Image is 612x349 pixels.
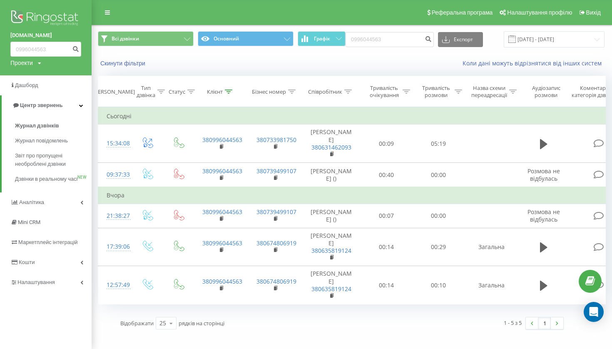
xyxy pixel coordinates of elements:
[15,133,92,148] a: Журнал повідомлень
[413,266,465,304] td: 00:10
[413,204,465,228] td: 00:00
[504,319,522,327] div: 1 - 5 з 5
[361,125,413,163] td: 00:09
[2,95,92,115] a: Центр звернень
[538,317,551,329] a: 1
[507,9,572,16] span: Налаштування профілю
[302,163,361,187] td: [PERSON_NAME] ()
[584,302,604,322] div: Open Intercom Messenger
[19,259,35,265] span: Кошти
[15,152,87,168] span: Звіт про пропущені необроблені дзвінки
[112,35,139,42] span: Всі дзвінки
[17,279,55,285] span: Налаштування
[256,277,296,285] a: 380674806919
[311,143,351,151] a: 380631462093
[256,167,296,175] a: 380739499107
[10,42,81,57] input: Пошук за номером
[465,228,519,266] td: Загальна
[93,88,135,95] div: [PERSON_NAME]
[15,137,68,145] span: Журнал повідомлень
[420,85,453,99] div: Тривалість розмови
[15,172,92,187] a: Дзвінки в реальному часіNEW
[465,266,519,304] td: Загальна
[107,277,123,293] div: 12:57:49
[256,136,296,144] a: 380733981750
[586,9,601,16] span: Вихід
[15,82,38,88] span: Дашборд
[526,85,566,99] div: Аудіозапис розмови
[15,175,77,183] span: Дзвінки в реальному часі
[311,247,351,254] a: 380635819124
[471,85,507,99] div: Назва схеми переадресації
[311,285,351,293] a: 380635819124
[10,8,81,29] img: Ringostat logo
[413,228,465,266] td: 00:29
[10,31,81,40] a: [DOMAIN_NAME]
[202,239,242,247] a: 380996044563
[308,88,342,95] div: Співробітник
[527,167,560,182] span: Розмова не відбулась
[361,204,413,228] td: 00:07
[198,31,294,46] button: Основний
[207,88,223,95] div: Клієнт
[298,31,346,46] button: Графік
[18,239,78,245] span: Маркетплейс інтеграцій
[346,32,434,47] input: Пошук за номером
[432,9,493,16] span: Реферальна програма
[302,125,361,163] td: [PERSON_NAME]
[120,319,154,327] span: Відображати
[413,163,465,187] td: 00:00
[107,135,123,152] div: 15:34:08
[159,319,166,327] div: 25
[438,32,483,47] button: Експорт
[256,239,296,247] a: 380674806919
[107,208,123,224] div: 21:38:27
[368,85,401,99] div: Тривалість очікування
[169,88,185,95] div: Статус
[15,118,92,133] a: Журнал дзвінків
[302,228,361,266] td: [PERSON_NAME]
[314,36,330,42] span: Графік
[361,266,413,304] td: 00:14
[137,85,155,99] div: Тип дзвінка
[302,266,361,304] td: [PERSON_NAME]
[15,148,92,172] a: Звіт про пропущені необроблені дзвінки
[413,125,465,163] td: 05:19
[20,102,62,108] span: Центр звернень
[361,228,413,266] td: 00:14
[361,163,413,187] td: 00:40
[202,208,242,216] a: 380996044563
[15,122,59,130] span: Журнал дзвінків
[463,59,606,67] a: Коли дані можуть відрізнятися вiд інших систем
[202,136,242,144] a: 380996044563
[107,167,123,183] div: 09:37:33
[18,219,40,225] span: Mini CRM
[98,60,149,67] button: Скинути фільтри
[98,31,194,46] button: Всі дзвінки
[19,199,44,205] span: Аналiтика
[527,208,560,223] span: Розмова не відбулась
[256,208,296,216] a: 380739499107
[179,319,224,327] span: рядків на сторінці
[302,204,361,228] td: [PERSON_NAME] ()
[10,59,33,67] div: Проекти
[252,88,286,95] div: Бізнес номер
[202,167,242,175] a: 380996044563
[107,239,123,255] div: 17:39:06
[202,277,242,285] a: 380996044563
